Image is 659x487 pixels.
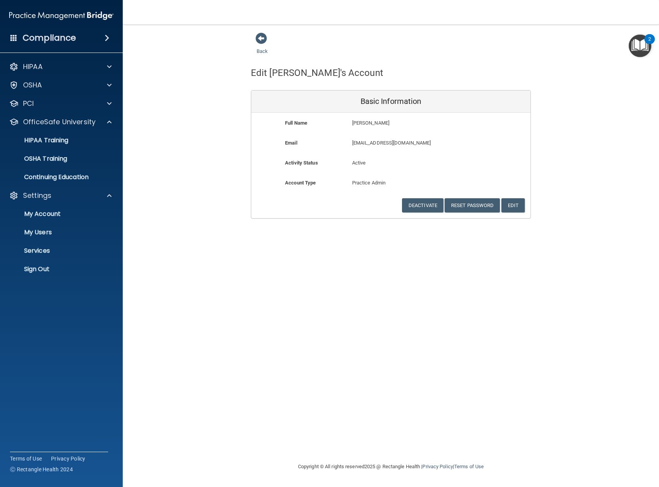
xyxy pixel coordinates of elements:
[251,68,383,78] h4: Edit [PERSON_NAME]'s Account
[402,198,443,212] button: Deactivate
[5,137,68,144] p: HIPAA Training
[51,455,86,462] a: Privacy Policy
[5,155,67,163] p: OSHA Training
[445,198,500,212] button: Reset Password
[23,81,42,90] p: OSHA
[9,81,112,90] a: OSHA
[9,117,112,127] a: OfficeSafe University
[629,35,651,57] button: Open Resource Center, 2 new notifications
[9,191,112,200] a: Settings
[23,99,34,108] p: PCI
[251,454,531,479] div: Copyright © All rights reserved 2025 @ Rectangle Health | |
[352,178,430,188] p: Practice Admin
[352,118,474,128] p: [PERSON_NAME]
[648,39,651,49] div: 2
[352,138,474,148] p: [EMAIL_ADDRESS][DOMAIN_NAME]
[285,160,318,166] b: Activity Status
[5,265,110,273] p: Sign Out
[9,99,112,108] a: PCI
[257,39,268,54] a: Back
[5,247,110,255] p: Services
[422,464,453,469] a: Privacy Policy
[285,120,307,126] b: Full Name
[5,229,110,236] p: My Users
[23,62,43,71] p: HIPAA
[5,210,110,218] p: My Account
[23,191,51,200] p: Settings
[454,464,484,469] a: Terms of Use
[10,455,42,462] a: Terms of Use
[285,180,316,186] b: Account Type
[23,33,76,43] h4: Compliance
[9,62,112,71] a: HIPAA
[9,8,114,23] img: PMB logo
[352,158,430,168] p: Active
[5,173,110,181] p: Continuing Education
[10,466,73,473] span: Ⓒ Rectangle Health 2024
[285,140,297,146] b: Email
[251,90,530,113] div: Basic Information
[501,198,525,212] button: Edit
[23,117,96,127] p: OfficeSafe University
